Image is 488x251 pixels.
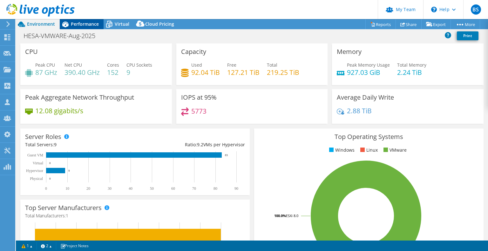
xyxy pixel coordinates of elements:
span: BS [471,4,481,15]
a: Share [396,19,422,29]
h4: 9 [126,69,152,76]
text: 0 [49,162,51,165]
h3: CPU [25,48,38,55]
span: Performance [71,21,99,27]
text: 60 [171,186,175,191]
text: 0 [49,177,51,180]
h3: Server Roles [25,133,61,140]
h4: 390.40 GHz [64,69,100,76]
span: Total [267,62,277,68]
text: 10 [65,186,69,191]
h1: HESA-VMWARE-Aug-2025 [21,32,105,39]
h4: 152 [107,69,119,76]
span: Peak Memory Usage [347,62,390,68]
a: Reports [365,19,396,29]
h4: 127.21 TiB [227,69,260,76]
li: Windows [328,147,355,154]
h4: 2.88 TiB [347,107,372,114]
h4: 87 GHz [35,69,57,76]
span: Total Memory [397,62,426,68]
text: 83 [225,154,228,157]
tspan: 100.0% [274,213,286,218]
h3: Average Daily Write [337,94,394,101]
span: Cloud Pricing [145,21,174,27]
span: Free [227,62,236,68]
div: Ratio: VMs per Hypervisor [135,141,245,148]
text: 80 [213,186,217,191]
text: 9 [68,169,70,172]
tspan: ESXi 8.0 [286,213,298,218]
span: Net CPU [64,62,82,68]
span: 9.2 [197,142,203,148]
h4: 12.08 gigabits/s [35,107,83,114]
h3: Capacity [181,48,206,55]
li: VMware [382,147,407,154]
text: 30 [108,186,112,191]
span: Peak CPU [35,62,55,68]
text: Hypervisor [26,168,43,173]
text: 20 [86,186,90,191]
a: 2 [37,242,56,250]
span: Cores [107,62,119,68]
h3: Peak Aggregate Network Throughput [25,94,134,101]
h4: Total Manufacturers: [25,212,245,219]
span: 9 [54,142,57,148]
h3: IOPS at 95% [181,94,217,101]
text: 50 [150,186,154,191]
h3: Memory [337,48,362,55]
a: Export [421,19,451,29]
span: 1 [66,213,68,219]
text: 0 [45,186,47,191]
h3: Top Server Manufacturers [25,204,102,211]
span: Environment [27,21,55,27]
li: Linux [359,147,378,154]
h4: 2.24 TiB [397,69,426,76]
text: 70 [192,186,196,191]
h4: 92.04 TiB [191,69,220,76]
text: 40 [129,186,132,191]
div: Total Servers: [25,141,135,148]
a: Print [457,31,478,40]
a: More [451,19,480,29]
span: Virtual [115,21,129,27]
h3: Top Operating Systems [259,133,479,140]
span: Used [191,62,202,68]
svg: \n [431,7,437,12]
text: Guest VM [27,153,43,157]
h4: 5773 [191,108,207,115]
h4: 219.25 TiB [267,69,299,76]
text: Physical [30,176,43,181]
a: 1 [17,242,37,250]
span: CPU Sockets [126,62,152,68]
h4: 927.03 GiB [347,69,390,76]
a: Project Notes [56,242,93,250]
text: 90 [234,186,238,191]
text: Virtual [33,161,44,165]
